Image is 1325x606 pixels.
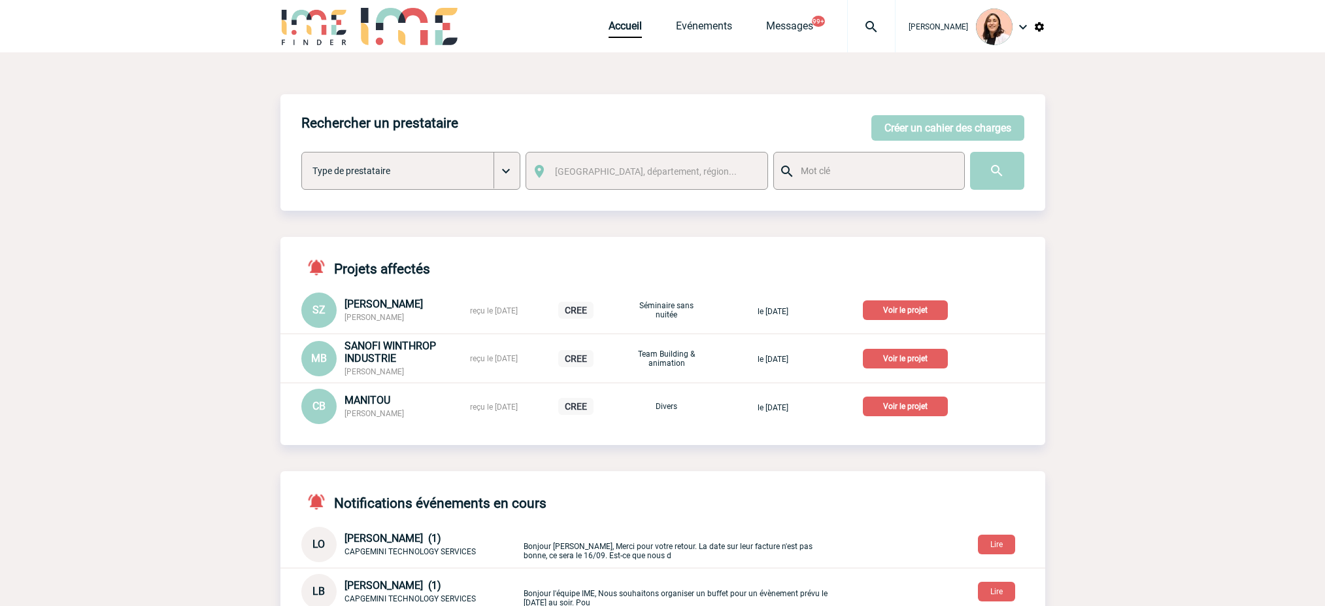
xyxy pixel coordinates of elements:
p: CREE [558,398,594,415]
button: Lire [978,582,1015,601]
h4: Rechercher un prestataire [301,115,458,131]
span: le [DATE] [758,307,788,316]
span: [PERSON_NAME] [344,298,423,310]
img: IME-Finder [280,8,348,45]
span: reçu le [DATE] [470,354,518,363]
a: LB [PERSON_NAME] (1) CAPGEMINI TECHNOLOGY SERVICES Bonjour l'équipe IME, Nous souhaitons organise... [301,584,831,597]
span: LO [312,538,325,550]
span: [PERSON_NAME] [344,367,404,376]
span: reçu le [DATE] [470,306,518,315]
a: Voir le projet [863,303,953,315]
input: Submit [970,152,1024,190]
p: Voir le projet [863,349,948,368]
span: CB [312,400,326,412]
h4: Notifications événements en cours [301,492,546,511]
span: [PERSON_NAME] [344,409,404,418]
p: Séminaire sans nuitée [634,301,699,319]
a: Evénements [676,20,732,38]
span: [PERSON_NAME] (1) [344,579,441,592]
span: CAPGEMINI TECHNOLOGY SERVICES [344,547,476,556]
span: SZ [312,304,326,316]
a: Accueil [609,20,642,38]
button: Lire [978,535,1015,554]
button: 99+ [812,16,825,27]
div: Conversation privée : Client - Agence [301,527,521,562]
img: notifications-active-24-px-r.png [307,492,334,511]
p: Voir le projet [863,300,948,320]
span: LB [312,585,325,597]
a: Lire [967,537,1026,550]
span: [PERSON_NAME] (1) [344,532,441,544]
span: reçu le [DATE] [470,402,518,412]
a: Messages [766,20,813,38]
span: SANOFI WINTHROP INDUSTRIE [344,340,436,365]
p: Bonjour [PERSON_NAME], Merci pour votre retour. La date sur leur facture n'est pas bonne, ce sera... [524,529,831,560]
span: le [DATE] [758,355,788,364]
img: notifications-active-24-px-r.png [307,258,334,277]
a: LO [PERSON_NAME] (1) CAPGEMINI TECHNOLOGY SERVICES Bonjour [PERSON_NAME], Merci pour votre retour... [301,537,831,550]
span: [PERSON_NAME] [344,313,404,322]
a: Voir le projet [863,351,953,364]
span: MANITOU [344,394,390,406]
h4: Projets affectés [301,258,430,277]
a: Voir le projet [863,399,953,412]
span: CAPGEMINI TECHNOLOGY SERVICES [344,594,476,603]
p: Voir le projet [863,397,948,416]
p: CREE [558,350,594,367]
p: Divers [634,402,699,411]
span: [PERSON_NAME] [909,22,968,31]
input: Mot clé [797,162,952,179]
span: MB [311,352,327,365]
a: Lire [967,584,1026,597]
p: CREE [558,302,594,319]
span: [GEOGRAPHIC_DATA], département, région... [555,166,737,177]
span: le [DATE] [758,403,788,412]
p: Team Building & animation [634,349,699,368]
img: 129834-0.png [976,9,1013,45]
